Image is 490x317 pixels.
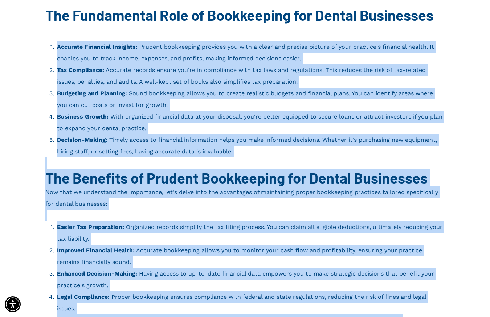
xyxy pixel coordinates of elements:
span: Accurate bookkeeping allows you to monitor your cash flow and profitability, ensuring your practi... [57,247,422,265]
span: With organized financial data at your disposal, you're better equipped to secure loans or attract... [57,113,442,132]
span: Easier Tax Preparation: [57,224,124,230]
span: Budgeting and Planning: [57,90,127,97]
span: Sound bookkeeping allows you to create realistic budgets and financial plans. You can identify ar... [57,90,433,108]
span: Enhanced Decision-Making: [57,270,137,277]
span: Organized records simplify the tax filing process. You can claim all eligible deductions, ultimat... [57,224,442,242]
span: The Fundamental Role of Bookkeeping for Dental Businesses [45,6,433,24]
span: Business Growth: [57,113,109,120]
span: Prudent bookkeeping provides you with a clear and precise picture of your practice's financial he... [57,43,434,62]
span: Timely access to financial information helps you make informed decisions. Whether it's purchasing... [57,136,437,155]
span: Legal Compliance: [57,293,110,300]
span: Decision-Making: [57,136,107,143]
span: The Benefits of Prudent Bookkeeping for Dental Businesses [45,169,428,186]
div: Accessibility Menu [5,296,21,312]
span: Tax Compliance: [57,67,104,73]
span: Now that we understand the importance, let's delve into the advantages of maintaining proper book... [45,189,438,207]
span: Accurate records ensure you're in compliance with tax laws and regulations. This reduces the risk... [57,67,426,85]
span: Improved Financial Health: [57,247,135,254]
span: Having access to up-to-date financial data empowers you to make strategic decisions that benefit ... [57,270,434,289]
span: Proper bookkeeping ensures compliance with federal and state regulations, reducing the risk of fi... [57,293,426,312]
span: Accurate Financial Insights: [57,43,138,50]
